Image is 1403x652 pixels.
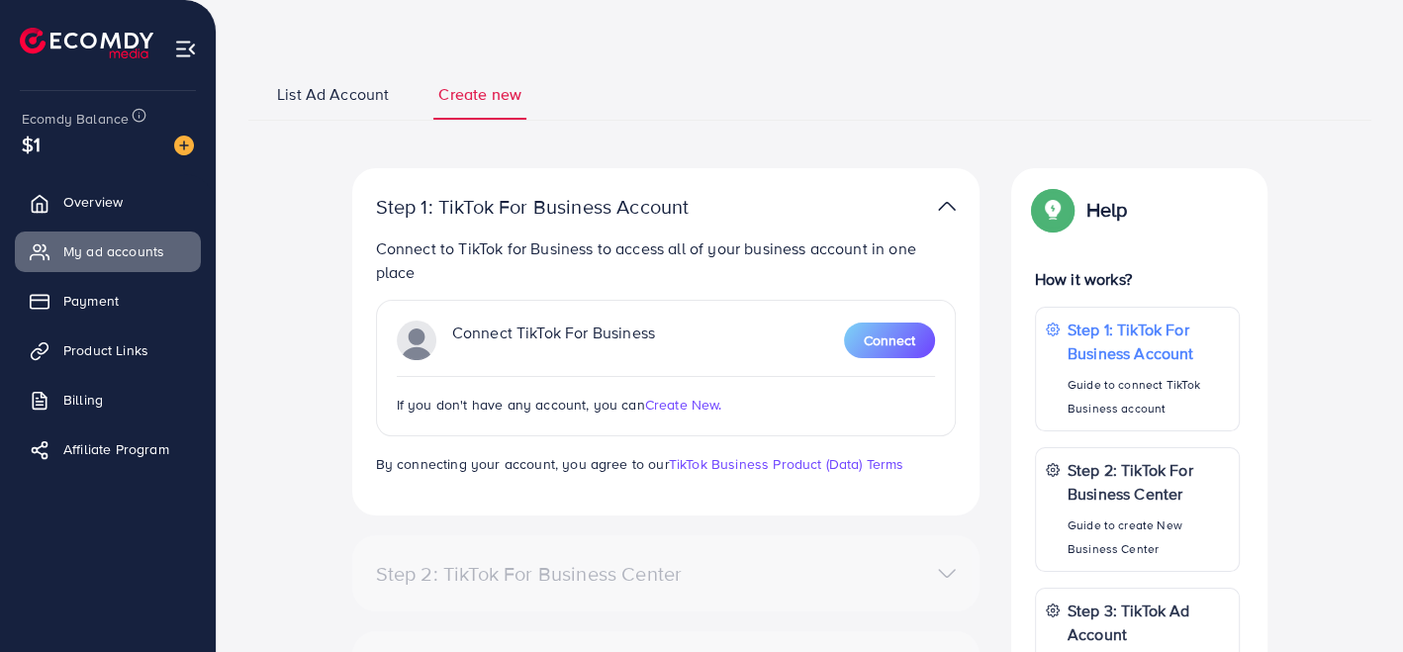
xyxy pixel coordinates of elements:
[174,38,197,60] img: menu
[438,83,521,106] span: Create new
[63,241,164,261] span: My ad accounts
[669,454,904,474] a: TikTok Business Product (Data) Terms
[22,130,41,158] span: $1
[1035,192,1071,228] img: Popup guide
[376,195,752,219] p: Step 1: TikTok For Business Account
[63,390,103,410] span: Billing
[938,192,956,221] img: TikTok partner
[15,429,201,469] a: Affiliate Program
[277,83,389,106] span: List Ad Account
[1068,318,1230,365] p: Step 1: TikTok For Business Account
[1068,373,1230,420] p: Guide to connect TikTok Business account
[20,28,153,58] img: logo
[15,232,201,271] a: My ad accounts
[63,192,123,212] span: Overview
[1319,563,1388,637] iframe: Chat
[1035,267,1241,291] p: How it works?
[864,330,915,350] span: Connect
[452,321,655,360] p: Connect TikTok For Business
[1068,458,1230,506] p: Step 2: TikTok For Business Center
[844,323,935,358] button: Connect
[376,236,956,284] p: Connect to TikTok for Business to access all of your business account in one place
[397,321,436,360] img: TikTok partner
[376,452,956,476] p: By connecting your account, you agree to our
[174,136,194,155] img: image
[63,340,148,360] span: Product Links
[15,281,201,321] a: Payment
[1068,599,1230,646] p: Step 3: TikTok Ad Account
[1068,513,1230,561] p: Guide to create New Business Center
[397,395,645,415] span: If you don't have any account, you can
[15,330,201,370] a: Product Links
[63,439,169,459] span: Affiliate Program
[15,182,201,222] a: Overview
[63,291,119,311] span: Payment
[1086,198,1128,222] p: Help
[645,395,722,415] span: Create New.
[15,380,201,419] a: Billing
[22,109,129,129] span: Ecomdy Balance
